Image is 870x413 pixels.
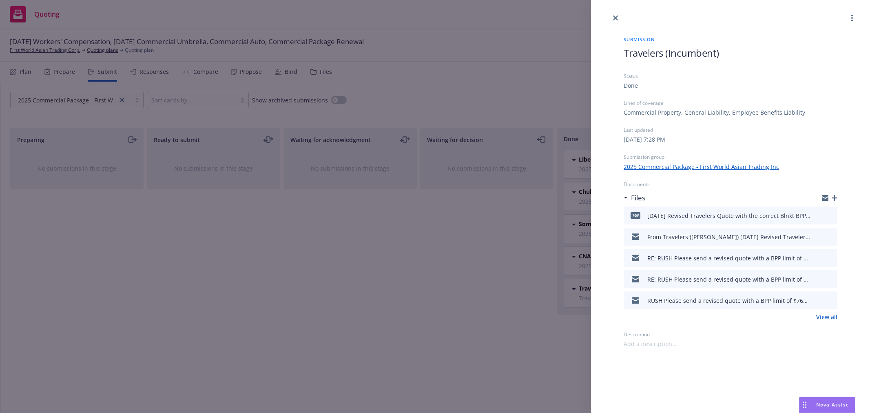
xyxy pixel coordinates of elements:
[827,274,834,284] button: preview file
[624,46,719,60] span: Travelers (Incumbent)
[647,211,810,220] div: [DATE] Revised Travelers Quote with the correct Blnkt BPP Limit (Pkg $49,069, Auto $94,640, & Umb...
[631,212,640,218] span: pdf
[624,331,837,338] div: Description
[647,233,810,241] div: From Travelers ([PERSON_NAME]) [DATE] Revised Travelers Proposal attached. .msg
[816,401,848,408] span: Nova Assist
[624,100,837,107] div: Lines of coverage
[816,313,837,321] a: View all
[631,193,645,203] h3: Files
[624,108,805,117] div: Commercial Property, General Liability, Employee Benefits Liability
[624,135,665,144] div: [DATE] 7:28 PM
[814,253,820,263] button: download file
[827,253,834,263] button: preview file
[814,211,820,220] button: download file
[814,295,820,305] button: download file
[799,397,810,413] div: Drag to move
[814,274,820,284] button: download file
[847,13,857,23] a: more
[647,275,810,284] div: RE: RUSH Please send a revised quote with a BPP limit of $760,000 RE: 25-26 Package, Auto, & Umb ...
[647,254,810,262] div: RE: RUSH Please send a revised quote with a BPP limit of $760,000 RE: 25-26 Package, Auto, & Umb ...
[624,181,837,188] div: Documents
[624,81,638,90] div: Done
[624,127,837,133] div: Last updated
[611,13,620,23] a: close
[827,211,834,220] button: preview file
[827,232,834,242] button: preview file
[624,36,837,43] span: Submission
[624,193,645,203] div: Files
[624,153,837,160] div: Submission group
[624,73,837,80] div: Status
[814,232,820,242] button: download file
[799,397,855,413] button: Nova Assist
[624,162,779,171] a: 2025 Commercial Package - First World Asian Trading Inc
[647,296,810,305] div: RUSH Please send a revised quote with a BPP limit of $760,000 RE: 25-26 Package, Auto, & Umb Rene...
[827,295,834,305] button: preview file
